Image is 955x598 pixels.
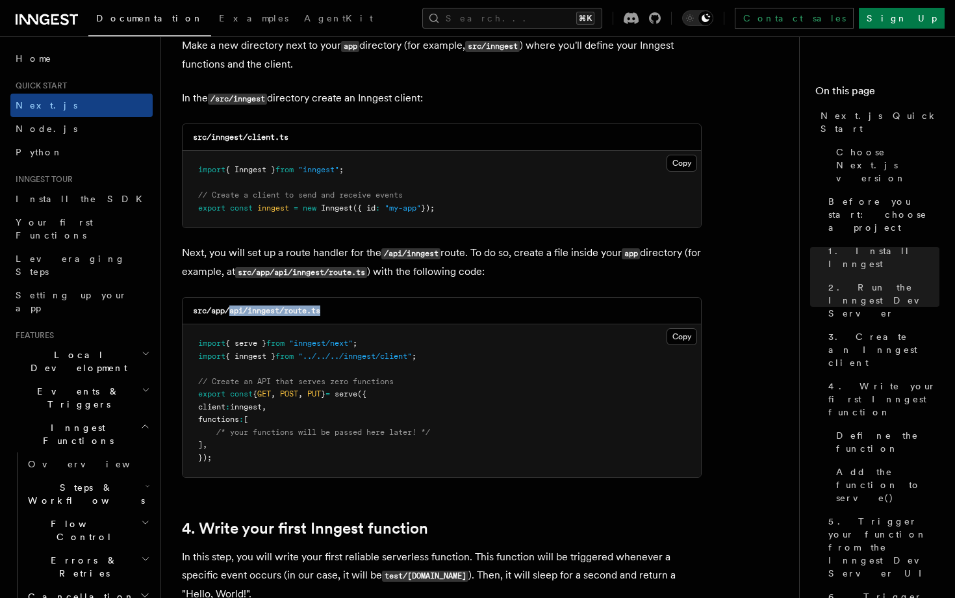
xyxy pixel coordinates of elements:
a: Node.js [10,117,153,140]
button: Search...⌘K [422,8,602,29]
span: /* your functions will be passed here later! */ [216,428,430,437]
span: = [325,389,330,398]
span: Features [10,330,54,341]
span: Examples [219,13,288,23]
span: Python [16,147,63,157]
span: "my-app" [385,203,421,213]
button: Flow Control [23,512,153,549]
span: }); [198,453,212,462]
a: Next.js Quick Start [815,104,939,140]
span: "inngest" [298,165,339,174]
span: const [230,389,253,398]
span: Add the function to serve() [836,465,939,504]
a: Add the function to serve() [831,460,939,510]
span: Node.js [16,123,77,134]
span: ] [198,440,203,449]
span: Setting up your app [16,290,127,313]
span: inngest [230,402,262,411]
span: , [203,440,207,449]
span: ; [412,352,416,361]
span: import [198,339,225,348]
button: Inngest Functions [10,416,153,452]
code: src/inngest/client.ts [193,133,288,142]
button: Local Development [10,343,153,380]
code: /api/inngest [381,248,440,259]
span: ; [353,339,357,348]
button: Events & Triggers [10,380,153,416]
a: Before you start: choose a project [823,190,939,239]
span: Next.js [16,100,77,110]
span: Inngest Functions [10,421,140,447]
span: functions [198,415,239,424]
a: Next.js [10,94,153,117]
span: "../../../inngest/client" [298,352,412,361]
a: Choose Next.js version [831,140,939,190]
span: 2. Run the Inngest Dev Server [828,281,939,320]
span: POST [280,389,298,398]
a: Define the function [831,424,939,460]
span: 1. Install Inngest [828,244,939,270]
button: Copy [667,328,697,345]
span: : [376,203,380,213]
span: : [225,402,230,411]
a: Setting up your app [10,283,153,320]
a: Contact sales [735,8,854,29]
span: Install the SDK [16,194,150,204]
a: Your first Functions [10,211,153,247]
p: Next, you will set up a route handler for the route. To do so, create a file inside your director... [182,244,702,281]
a: 4. Write your first Inngest function [182,519,428,538]
span: { inngest } [225,352,275,361]
span: 3. Create an Inngest client [828,330,939,369]
span: Flow Control [23,517,141,543]
span: Define the function [836,429,939,455]
span: , [271,389,275,398]
p: In the directory create an Inngest client: [182,89,702,108]
a: Examples [211,4,296,35]
span: 4. Write your first Inngest function [828,380,939,419]
span: "inngest/next" [289,339,353,348]
span: Inngest tour [10,174,73,185]
button: Errors & Retries [23,549,153,585]
span: { [253,389,257,398]
span: Documentation [96,13,203,23]
span: PUT [307,389,321,398]
span: }); [421,203,435,213]
span: ; [339,165,344,174]
span: Steps & Workflows [23,481,145,507]
span: Before you start: choose a project [828,195,939,234]
a: Python [10,140,153,164]
a: Overview [23,452,153,476]
a: Documentation [88,4,211,36]
span: Quick start [10,81,67,91]
a: Home [10,47,153,70]
a: 5. Trigger your function from the Inngest Dev Server UI [823,510,939,585]
a: 3. Create an Inngest client [823,325,939,374]
span: import [198,165,225,174]
span: Overview [28,459,162,469]
span: = [294,203,298,213]
button: Copy [667,155,697,172]
span: export [198,389,225,398]
a: 2. Run the Inngest Dev Server [823,276,939,325]
span: Events & Triggers [10,385,142,411]
button: Toggle dark mode [682,10,713,26]
span: from [275,165,294,174]
span: ({ [357,389,366,398]
span: } [321,389,325,398]
span: { Inngest } [225,165,275,174]
span: const [230,203,253,213]
span: [ [244,415,248,424]
kbd: ⌘K [576,12,594,25]
code: src/inngest [465,41,520,52]
span: import [198,352,225,361]
span: inngest [257,203,289,213]
span: Local Development [10,348,142,374]
span: new [303,203,316,213]
span: AgentKit [304,13,373,23]
button: Steps & Workflows [23,476,153,512]
a: Sign Up [859,8,945,29]
span: : [239,415,244,424]
span: , [262,402,266,411]
span: { serve } [225,339,266,348]
code: /src/inngest [208,94,267,105]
